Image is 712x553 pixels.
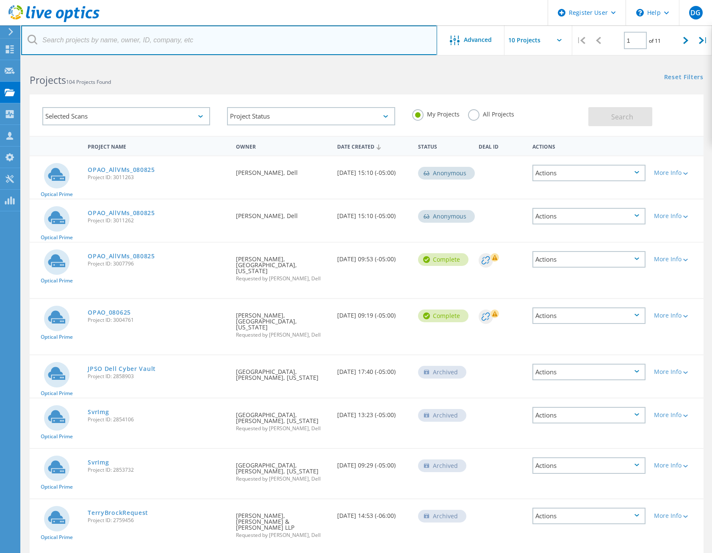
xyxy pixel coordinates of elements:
[333,499,414,527] div: [DATE] 14:53 (-06:00)
[232,499,333,546] div: [PERSON_NAME], [PERSON_NAME] & [PERSON_NAME] LLP
[528,138,649,154] div: Actions
[236,332,329,337] span: Requested by [PERSON_NAME], Dell
[649,37,661,44] span: of 11
[8,18,100,24] a: Live Optics Dashboard
[333,355,414,383] div: [DATE] 17:40 (-05:00)
[654,462,699,468] div: More Info
[532,364,645,380] div: Actions
[236,276,329,281] span: Requested by [PERSON_NAME], Dell
[333,398,414,426] div: [DATE] 13:23 (-05:00)
[333,138,414,154] div: Date Created
[474,138,528,154] div: Deal Id
[232,449,333,490] div: [GEOGRAPHIC_DATA], [PERSON_NAME], [US_STATE]
[41,235,73,240] span: Optical Prime
[418,310,468,322] div: Complete
[41,535,73,540] span: Optical Prime
[236,533,329,538] span: Requested by [PERSON_NAME], Dell
[88,310,131,315] a: OPAO_080625
[654,369,699,375] div: More Info
[532,251,645,268] div: Actions
[88,218,227,223] span: Project ID: 3011262
[88,409,109,415] a: SvrImg
[333,243,414,271] div: [DATE] 09:53 (-05:00)
[232,243,333,290] div: [PERSON_NAME], [GEOGRAPHIC_DATA], [US_STATE]
[88,459,109,465] a: SvrImg
[88,417,227,422] span: Project ID: 2854106
[636,9,644,17] svg: \n
[333,156,414,184] div: [DATE] 15:10 (-05:00)
[695,25,712,55] div: |
[88,167,155,173] a: OPAO_AllVMs_080825
[654,256,699,262] div: More Info
[418,510,466,523] div: Archived
[88,518,227,523] span: Project ID: 2759456
[88,467,227,473] span: Project ID: 2853732
[654,312,699,318] div: More Info
[532,508,645,524] div: Actions
[236,426,329,431] span: Requested by [PERSON_NAME], Dell
[572,25,590,55] div: |
[232,156,333,184] div: [PERSON_NAME], Dell
[333,449,414,477] div: [DATE] 09:29 (-05:00)
[88,210,155,216] a: OPAO_AllVMs_080825
[41,278,73,283] span: Optical Prime
[21,25,437,55] input: Search projects by name, owner, ID, company, etc
[611,112,633,122] span: Search
[654,513,699,519] div: More Info
[41,391,73,396] span: Optical Prime
[418,253,468,266] div: Complete
[88,510,148,516] a: TerryBrockRequest
[464,37,492,43] span: Advanced
[232,138,333,154] div: Owner
[654,213,699,219] div: More Info
[41,192,73,197] span: Optical Prime
[41,484,73,489] span: Optical Prime
[88,261,227,266] span: Project ID: 3007796
[468,109,514,117] label: All Projects
[30,73,66,87] b: Projects
[532,165,645,181] div: Actions
[83,138,232,154] div: Project Name
[412,109,460,117] label: My Projects
[690,9,701,16] span: DG
[42,107,210,125] div: Selected Scans
[88,318,227,323] span: Project ID: 3004761
[418,210,475,223] div: Anonymous
[232,355,333,389] div: [GEOGRAPHIC_DATA], [PERSON_NAME], [US_STATE]
[333,299,414,327] div: [DATE] 09:19 (-05:00)
[232,398,333,440] div: [GEOGRAPHIC_DATA], [PERSON_NAME], [US_STATE]
[88,253,155,259] a: OPAO_AllVMs_080825
[88,175,227,180] span: Project ID: 3011263
[236,476,329,481] span: Requested by [PERSON_NAME], Dell
[418,366,466,379] div: Archived
[88,374,227,379] span: Project ID: 2858903
[664,74,704,81] a: Reset Filters
[41,335,73,340] span: Optical Prime
[232,299,333,346] div: [PERSON_NAME], [GEOGRAPHIC_DATA], [US_STATE]
[588,107,652,126] button: Search
[414,138,474,154] div: Status
[654,412,699,418] div: More Info
[532,208,645,224] div: Actions
[418,167,475,180] div: Anonymous
[418,409,466,422] div: Archived
[333,199,414,227] div: [DATE] 15:10 (-05:00)
[532,307,645,324] div: Actions
[227,107,395,125] div: Project Status
[654,170,699,176] div: More Info
[532,457,645,474] div: Actions
[232,199,333,227] div: [PERSON_NAME], Dell
[88,366,156,372] a: JPSO Dell Cyber Vault
[532,407,645,423] div: Actions
[41,434,73,439] span: Optical Prime
[418,459,466,472] div: Archived
[66,78,111,86] span: 104 Projects Found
